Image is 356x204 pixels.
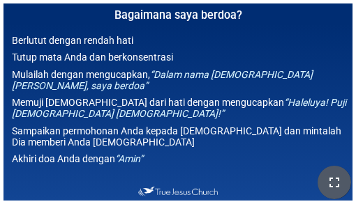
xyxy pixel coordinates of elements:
h1: Bagaimana saya berdoa? [3,3,353,27]
em: “Dalam nama [DEMOGRAPHIC_DATA] [PERSON_NAME], saya berdoa” [12,69,313,91]
p: Memuji [DEMOGRAPHIC_DATA] dari hati dengan mengucapkan [12,97,348,119]
p: Akhiri doa Anda dengan [12,153,348,164]
em: “Amin” [115,153,143,164]
p: Sampaikan permohonan Anda kepada [DEMOGRAPHIC_DATA] dan mintalah Dia memberi Anda [DEMOGRAPHIC_DATA] [12,125,348,148]
p: Mulailah dengan mengucapkan, [12,69,348,91]
p: Tutup mata Anda dan berkonsentrasi [12,52,348,63]
p: Berlutut dengan rendah hati [12,35,348,46]
em: “Haleluya! Puji [DEMOGRAPHIC_DATA] [DEMOGRAPHIC_DATA]!” [12,97,346,119]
